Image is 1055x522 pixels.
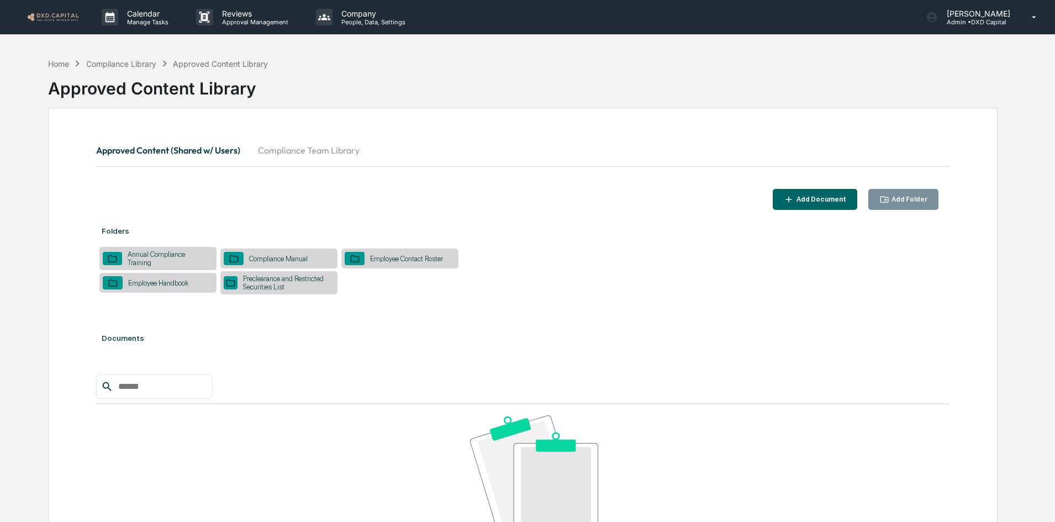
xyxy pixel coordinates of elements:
div: Documents [96,323,950,354]
p: Reviews [213,9,294,18]
div: Home [48,59,69,68]
img: logo [27,12,80,22]
div: Employee Handbook [123,279,194,287]
div: Folders [96,215,950,246]
p: Admin • DXD Capital [938,18,1016,26]
button: Compliance Team Library [249,137,368,164]
button: Approved Content (Shared w/ Users) [96,137,249,164]
div: Compliance Manual [244,255,313,263]
div: Approved Content Library [48,70,998,98]
button: Add Document [773,189,857,210]
div: secondary tabs example [96,137,950,164]
p: Company [333,9,411,18]
div: Employee Contact Roster [365,255,449,263]
div: Approved Content Library [173,59,268,68]
p: Manage Tasks [118,18,174,26]
p: Approval Management [213,18,294,26]
div: Add Document [794,196,846,203]
div: Compliance Library [86,59,156,68]
button: Add Folder [868,189,939,210]
div: Preclearance and Restricted Securities List [238,275,334,291]
div: Add Folder [889,196,927,203]
p: Calendar [118,9,174,18]
p: [PERSON_NAME] [938,9,1016,18]
div: Annual Compliance Training [122,250,213,267]
p: People, Data, Settings [333,18,411,26]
